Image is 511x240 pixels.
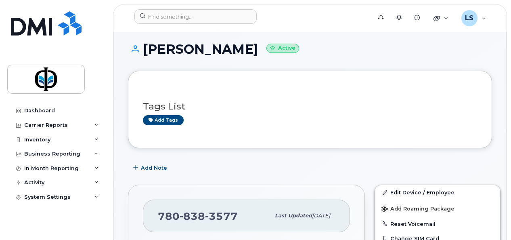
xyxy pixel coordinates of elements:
span: 838 [180,210,205,222]
small: Active [266,44,299,53]
span: Add Roaming Package [381,206,454,213]
span: Last updated [275,213,312,219]
span: [DATE] [312,213,330,219]
span: 3577 [205,210,238,222]
h1: [PERSON_NAME] [128,42,492,56]
a: Edit Device / Employee [375,185,500,200]
span: 780 [158,210,238,222]
button: Add Note [128,160,174,175]
button: Add Roaming Package [375,200,500,217]
button: Reset Voicemail [375,217,500,231]
h3: Tags List [143,101,477,112]
a: Add tags [143,115,184,125]
span: Add Note [141,164,167,172]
